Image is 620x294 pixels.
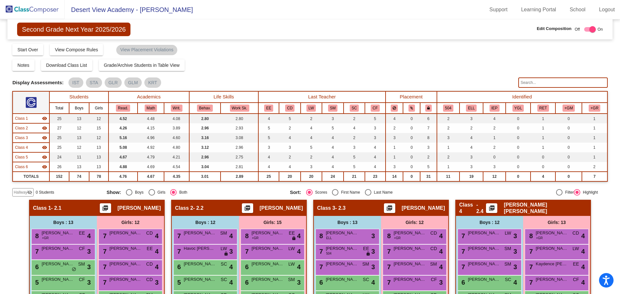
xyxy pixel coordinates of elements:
td: 4 [322,143,344,152]
span: Class 3 [15,135,28,141]
td: 4 [322,133,344,143]
th: Above Grade Level in Reading [582,103,607,114]
td: 25 [49,114,69,123]
td: Arjean Mejos - 2.2 [13,123,49,133]
td: 1 [582,133,607,143]
td: 3 [365,133,386,143]
td: 7 [420,123,437,133]
button: Download Class List [41,59,92,71]
td: 1 [582,114,607,123]
span: [PERSON_NAME] [118,205,161,211]
mat-icon: visibility [42,155,47,160]
td: 31 [420,172,437,181]
span: On [598,26,603,32]
button: Print Students Details [242,203,253,213]
td: 14 [386,172,403,181]
td: 3 [420,143,437,152]
button: 504 [443,105,453,112]
button: EE [264,105,273,112]
td: 2.96 [189,152,221,162]
mat-chip: View Placement Violations [116,45,177,55]
button: Math [145,105,157,112]
button: SM [328,105,338,112]
td: 4 [460,143,483,152]
th: Elisabeth English [258,103,279,114]
mat-icon: picture_as_pdf [243,205,251,214]
div: Boys : 12 [456,216,523,229]
span: Class 3 [317,205,335,211]
td: 2 [344,114,365,123]
td: 12 [89,114,108,123]
td: 12 [89,133,108,143]
td: 13 [69,114,89,123]
span: Download Class List [46,63,87,68]
mat-icon: visibility_off [27,190,32,195]
td: 0 [506,133,531,143]
td: 13 [69,162,89,172]
td: 0 [506,114,531,123]
a: Support [484,5,513,15]
td: 4.54 [164,162,189,172]
td: 0 [555,172,582,181]
mat-chip: IST [68,77,83,88]
td: 4.69 [138,162,164,172]
td: 1 [582,123,607,133]
td: 0 [555,133,582,143]
td: 1 [531,143,555,152]
td: 3.89 [164,123,189,133]
th: English Language Learner [460,103,483,114]
td: 0 [403,143,420,152]
mat-icon: visibility [42,164,47,169]
button: Grade/Archive Students in Table View [99,59,185,71]
td: 0 [531,162,555,172]
td: 3.12 [189,143,221,152]
td: 24 [49,152,69,162]
th: Academics [108,91,189,103]
div: Last Name [371,189,393,195]
th: Sara Camacho [344,103,365,114]
a: Logout [594,5,620,15]
button: ELL [466,105,477,112]
td: 2 [460,123,483,133]
span: Start Over [17,47,38,52]
td: 4.76 [108,172,138,181]
td: 13 [89,152,108,162]
td: 4 [279,162,300,172]
td: 4 [322,162,344,172]
td: 3 [258,143,279,152]
button: Notes [12,59,35,71]
div: First Name [338,189,360,195]
td: 1 [531,133,555,143]
button: Print Students Details [100,203,111,213]
mat-icon: visibility [42,135,47,140]
td: 0 [403,123,420,133]
td: Breanna Santiago - 2.5 [13,152,49,162]
td: 4.88 [108,162,138,172]
mat-chip: STA [86,77,102,88]
td: 6 [420,114,437,123]
th: Sarah Minerva [322,103,344,114]
span: Notes [17,63,29,68]
button: CD [285,105,294,112]
td: 4 [531,172,555,181]
td: 19 [460,172,483,181]
td: 3 [344,143,365,152]
th: Total [49,103,69,114]
button: +GM [563,105,575,112]
span: Hallway [14,189,27,195]
td: 2 [437,114,460,123]
button: View Compose Rules [50,44,103,56]
td: 1 [531,114,555,123]
span: Off [575,26,580,32]
th: Young for grade level [506,103,531,114]
div: Girls: 12 [381,216,448,229]
td: 78 [89,172,108,181]
td: 25 [49,143,69,152]
span: [PERSON_NAME] [PERSON_NAME] [504,202,587,215]
span: - 2.2 [193,205,203,211]
div: Girls: 13 [523,216,590,229]
th: Laurel Wallace [301,103,322,114]
td: Melissa Garcia - 2.3 [13,133,49,143]
td: 20 [301,172,322,181]
mat-radio-group: Select an option [107,189,285,196]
